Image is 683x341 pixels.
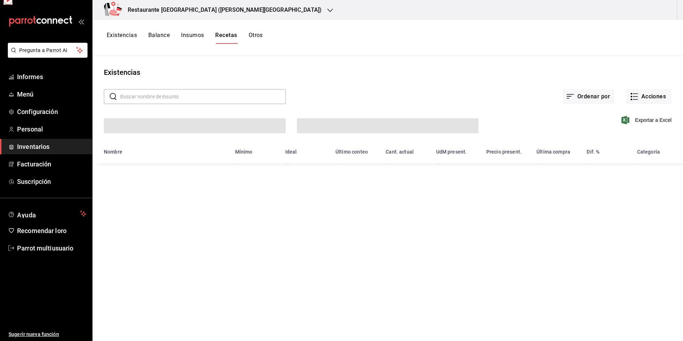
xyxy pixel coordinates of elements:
div: Último conteo [335,149,368,155]
a: Pregunta a Parrot AI [5,52,88,59]
font: Balance [148,32,170,38]
font: Personal [17,125,43,133]
font: Configuración [17,108,58,115]
font: Suscripción [17,178,51,185]
font: Recetas [215,32,237,38]
div: Precio present. [486,149,521,155]
button: Exportar a Excel [623,116,672,124]
button: Ordenar por [563,89,614,104]
font: Recomendar loro [17,227,67,234]
div: pestañas de navegación [107,31,263,44]
div: Cant. actual [386,149,414,155]
font: Facturación [17,160,51,168]
div: Existencias [104,67,140,78]
font: Sugerir nueva función [9,331,59,337]
font: Pregunta a Parrot AI [19,47,68,53]
div: Categoría [637,149,660,155]
font: Menú [17,91,34,98]
font: Informes [17,73,43,81]
font: Inventarios [17,143,49,150]
font: Existencias [107,32,137,38]
font: Parrot multiusuario [17,244,74,252]
input: Buscar nombre de insumo [120,89,286,104]
button: abrir_cajón_menú [78,19,84,24]
div: Ideal [285,149,297,155]
font: Ayuda [17,211,36,219]
font: Insumos [181,32,204,38]
button: Acciones [626,89,672,104]
div: Última compra [536,149,570,155]
button: Pregunta a Parrot AI [8,43,88,58]
div: Nombre [104,149,122,155]
font: Restaurante [GEOGRAPHIC_DATA] ([PERSON_NAME][GEOGRAPHIC_DATA]) [128,6,322,13]
div: UdM present. [436,149,467,155]
div: Mínimo [235,149,253,155]
div: Dif. % [587,149,599,155]
font: Otros [249,32,263,38]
